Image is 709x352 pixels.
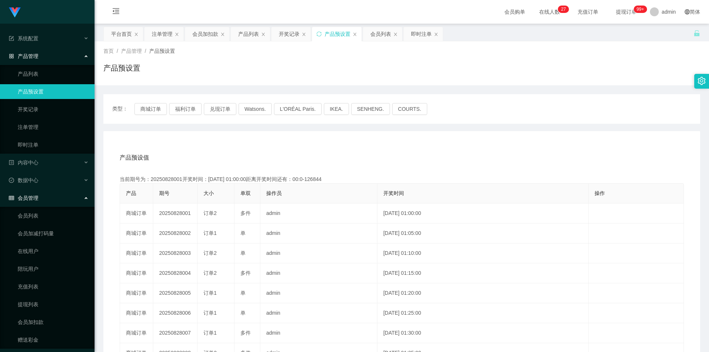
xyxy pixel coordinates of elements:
[18,332,89,347] a: 赠送彩金
[192,27,218,41] div: 会员加扣款
[377,243,589,263] td: [DATE] 01:10:00
[126,190,136,196] span: 产品
[612,9,640,14] span: 提现订单
[159,190,169,196] span: 期号
[9,160,38,165] span: 内容中心
[260,263,377,283] td: admin
[260,243,377,263] td: admin
[18,84,89,99] a: 产品预设置
[103,48,114,54] span: 首页
[377,204,589,223] td: [DATE] 01:00:00
[240,230,246,236] span: 单
[120,153,149,162] span: 产品预设值
[153,283,198,303] td: 20250828005
[203,290,217,296] span: 订单1
[120,283,153,303] td: 商城订单
[393,32,398,37] i: 图标: close
[411,27,432,41] div: 即时注单
[9,35,38,41] span: 系统配置
[9,195,14,201] i: 图标: table
[18,315,89,329] a: 会员加扣款
[18,226,89,241] a: 会员加减打码量
[392,103,427,115] button: COURTS.
[145,48,146,54] span: /
[120,223,153,243] td: 商城订单
[153,303,198,323] td: 20250828006
[220,32,225,37] i: 图标: close
[561,6,564,13] p: 2
[377,223,589,243] td: [DATE] 01:05:00
[240,210,251,216] span: 多件
[175,32,179,37] i: 图标: close
[111,27,132,41] div: 平台首页
[240,310,246,316] span: 单
[203,310,217,316] span: 订单1
[120,323,153,343] td: 商城订单
[238,27,259,41] div: 产品列表
[260,204,377,223] td: admin
[120,303,153,323] td: 商城订单
[240,290,246,296] span: 单
[18,66,89,81] a: 产品列表
[18,137,89,152] a: 即时注单
[324,103,349,115] button: IKEA.
[112,103,134,115] span: 类型：
[203,270,217,276] span: 订单2
[266,190,282,196] span: 操作员
[120,175,684,183] div: 当前期号为：20250828001开奖时间：[DATE] 01:00:00距离开奖时间还有：00:0-126844
[18,244,89,259] a: 在线用户
[377,303,589,323] td: [DATE] 01:25:00
[120,263,153,283] td: 商城订单
[18,102,89,117] a: 开奖记录
[152,27,172,41] div: 注单管理
[103,0,129,24] i: 图标: menu-fold
[9,36,14,41] i: 图标: form
[325,27,350,41] div: 产品预设置
[595,190,605,196] span: 操作
[149,48,175,54] span: 产品预设置
[18,279,89,294] a: 充值列表
[574,9,602,14] span: 充值订单
[9,53,38,59] span: 产品管理
[260,323,377,343] td: admin
[260,283,377,303] td: admin
[239,103,272,115] button: Watsons.
[698,77,706,85] i: 图标: setting
[9,7,21,18] img: logo.9652507e.png
[274,103,322,115] button: L'ORÉAL Paris.
[103,62,140,74] h1: 产品预设置
[203,230,217,236] span: 订单1
[240,190,251,196] span: 单双
[279,27,299,41] div: 开奖记录
[204,103,236,115] button: 兑现订单
[377,283,589,303] td: [DATE] 01:20:00
[153,263,198,283] td: 20250828004
[203,250,217,256] span: 订单2
[535,9,564,14] span: 在线人数
[9,160,14,165] i: 图标: profile
[120,204,153,223] td: 商城订单
[564,6,566,13] p: 7
[203,330,217,336] span: 订单1
[316,31,322,37] i: 图标: sync
[153,323,198,343] td: 20250828007
[18,297,89,312] a: 提现列表
[377,263,589,283] td: [DATE] 01:15:00
[153,223,198,243] td: 20250828002
[377,323,589,343] td: [DATE] 01:30:00
[302,32,306,37] i: 图标: close
[351,103,390,115] button: SENHENG.
[260,303,377,323] td: admin
[260,223,377,243] td: admin
[18,208,89,223] a: 会员列表
[117,48,118,54] span: /
[121,48,142,54] span: 产品管理
[434,32,438,37] i: 图标: close
[18,120,89,134] a: 注单管理
[9,54,14,59] i: 图标: appstore-o
[240,330,251,336] span: 多件
[240,250,246,256] span: 单
[693,30,700,37] i: 图标: unlock
[169,103,202,115] button: 福利订单
[353,32,357,37] i: 图标: close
